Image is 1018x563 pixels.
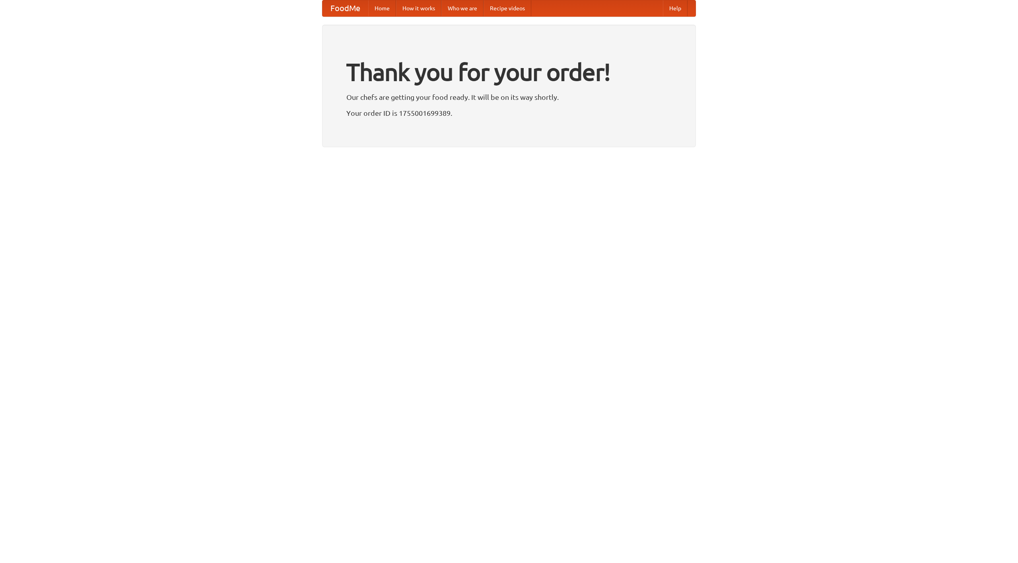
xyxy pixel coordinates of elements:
a: Who we are [441,0,484,16]
a: Help [663,0,688,16]
p: Your order ID is 1755001699389. [346,107,672,119]
a: FoodMe [322,0,368,16]
p: Our chefs are getting your food ready. It will be on its way shortly. [346,91,672,103]
a: Recipe videos [484,0,531,16]
a: Home [368,0,396,16]
a: How it works [396,0,441,16]
h1: Thank you for your order! [346,53,672,91]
